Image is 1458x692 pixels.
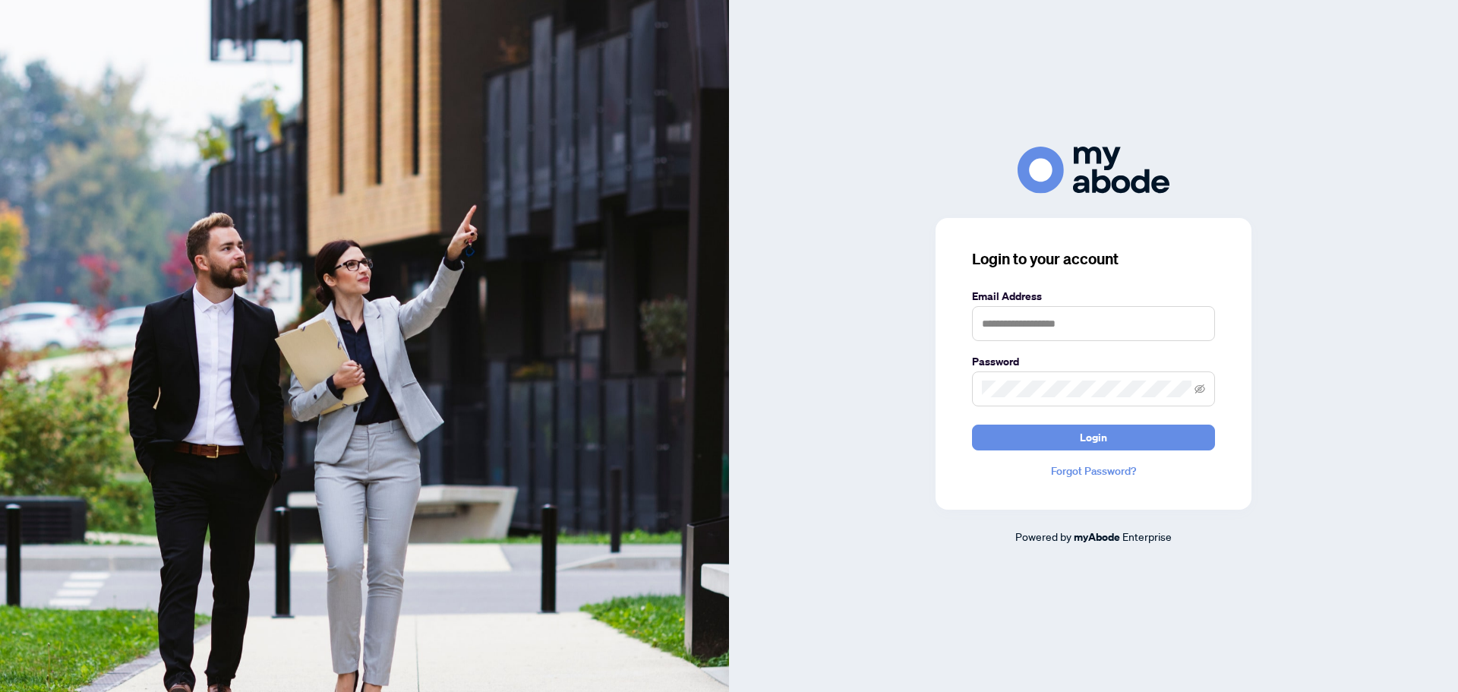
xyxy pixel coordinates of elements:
[972,248,1215,270] h3: Login to your account
[1018,147,1169,193] img: ma-logo
[1080,425,1107,450] span: Login
[972,288,1215,305] label: Email Address
[972,353,1215,370] label: Password
[972,463,1215,479] a: Forgot Password?
[1015,529,1071,543] span: Powered by
[972,425,1215,450] button: Login
[1122,529,1172,543] span: Enterprise
[1074,529,1120,545] a: myAbode
[1194,384,1205,394] span: eye-invisible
